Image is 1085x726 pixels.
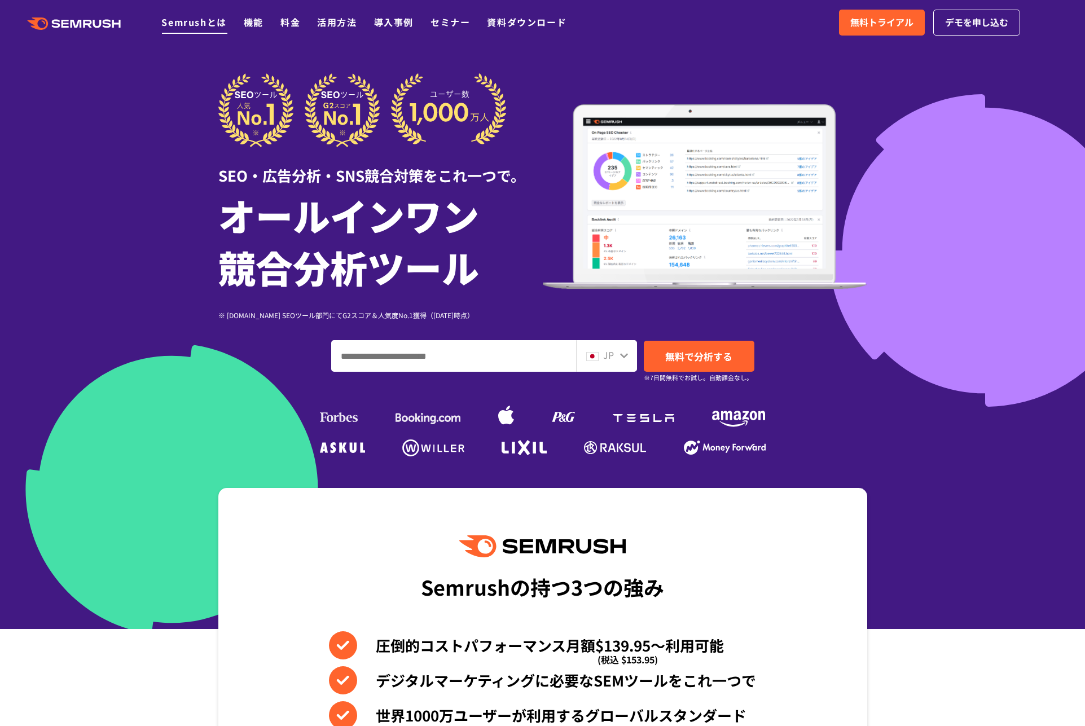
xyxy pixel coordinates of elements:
div: ※ [DOMAIN_NAME] SEOツール部門にてG2スコア＆人気度No.1獲得（[DATE]時点） [218,310,543,320]
input: ドメイン、キーワードまたはURLを入力してください [332,341,576,371]
div: Semrushの持つ3つの強み [421,566,664,608]
li: 圧倒的コストパフォーマンス月額$139.95〜利用可能 [329,631,756,659]
small: ※7日間無料でお試し。自動課金なし。 [644,372,753,383]
a: 料金 [280,15,300,29]
a: 無料トライアル [839,10,925,36]
span: (税込 $153.95) [598,645,658,674]
a: 無料で分析する [644,341,754,372]
a: Semrushとは [161,15,226,29]
div: SEO・広告分析・SNS競合対策をこれ一つで。 [218,147,543,186]
a: デモを申し込む [933,10,1020,36]
a: 資料ダウンロード [487,15,566,29]
span: 無料トライアル [850,15,913,30]
img: Semrush [459,535,625,557]
li: デジタルマーケティングに必要なSEMツールをこれ一つで [329,666,756,694]
h1: オールインワン 競合分析ツール [218,189,543,293]
a: セミナー [431,15,470,29]
span: デモを申し込む [945,15,1008,30]
a: 導入事例 [374,15,414,29]
a: 活用方法 [317,15,357,29]
span: JP [603,348,614,362]
span: 無料で分析する [665,349,732,363]
a: 機能 [244,15,263,29]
